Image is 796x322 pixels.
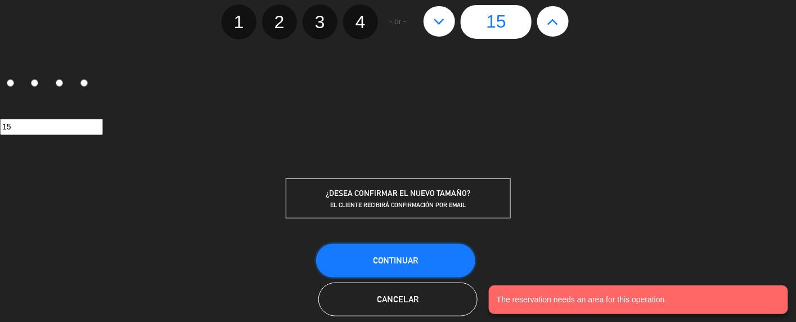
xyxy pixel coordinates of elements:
label: 3 [50,75,74,94]
input: 1 [7,79,14,87]
button: Continuar [316,244,475,278]
input: 2 [31,79,38,87]
notyf-toast: The reservation needs an area for this operation. [489,285,788,314]
span: EL CLIENTE RECIBIRÁ CONFIRMACIÓN POR EMAIL [330,201,466,209]
input: 3 [56,79,63,87]
span: Cancelar [377,294,419,304]
label: 4 [74,75,98,94]
span: Continuar [373,256,418,265]
label: 1 [222,5,257,39]
span: ¿DESEA CONFIRMAR EL NUEVO TAMAÑO? [326,189,470,198]
label: 3 [303,5,338,39]
button: Cancelar [318,283,478,316]
label: 2 [262,5,297,39]
label: 4 [343,5,378,39]
span: - or - [390,15,407,28]
input: 4 [80,79,88,87]
label: 2 [25,75,50,94]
